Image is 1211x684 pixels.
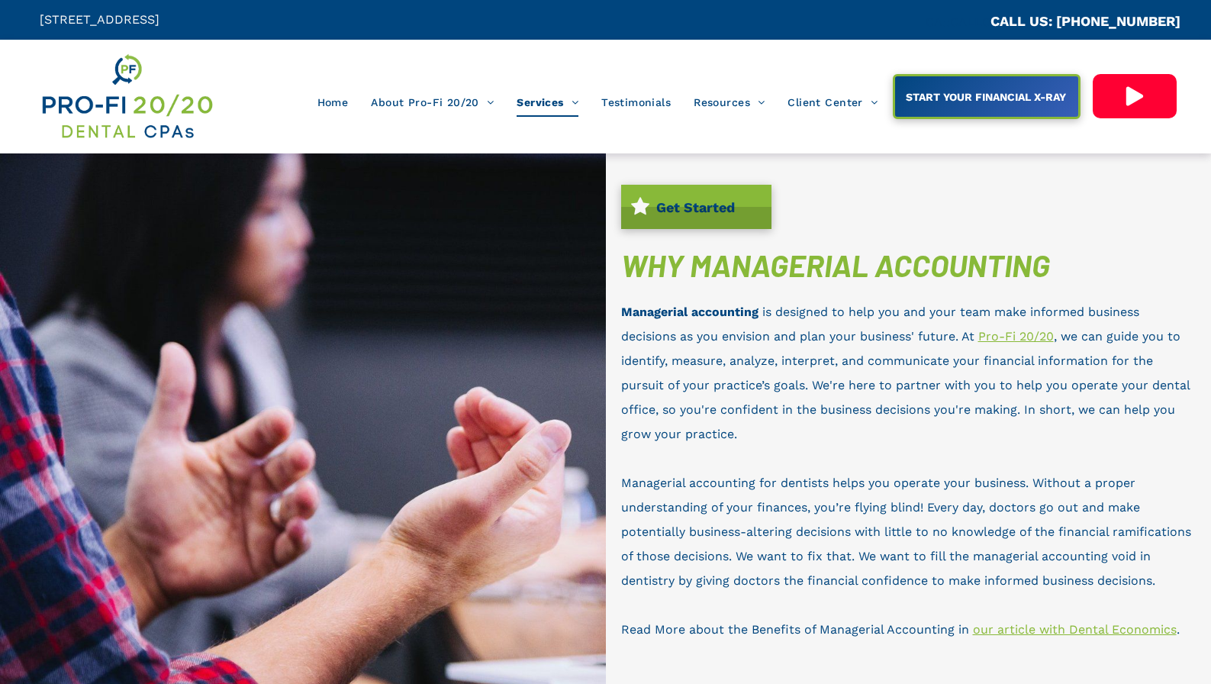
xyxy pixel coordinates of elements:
[1177,622,1180,637] span: .
[621,247,1050,283] span: WHY MANAGERIAL ACCOUNTING
[776,88,889,117] a: Client Center
[40,12,159,27] span: [STREET_ADDRESS]
[505,88,590,117] a: Services
[621,305,758,319] span: Managerial accounting
[621,305,1139,344] span: is designed to help you and your team make informed business decisions as you envision and plan y...
[621,185,772,229] a: Get Started
[651,192,740,223] span: Get Started
[973,622,1177,637] a: our article with Dental Economics
[306,88,360,117] a: Home
[682,88,776,117] a: Resources
[926,15,990,29] span: CA::CALLC
[621,476,1191,588] span: Managerial accounting for dentists helps you operate your business. Without a proper understandin...
[590,88,682,117] a: Testimonials
[900,83,1071,111] span: START YOUR FINANCIAL X-RAY
[40,51,214,142] img: Get Dental CPA Consulting, Bookkeeping, & Bank Loans
[621,622,969,637] span: Read More about the Benefits of Managerial Accounting in
[990,13,1180,29] a: CALL US: [PHONE_NUMBER]
[978,329,1054,344] a: Pro-Fi 20/20
[621,329,1190,441] span: , we can guide you to identify, measure, analyze, interpret, and communicate your financial infor...
[359,88,505,117] a: About Pro-Fi 20/20
[893,74,1081,119] a: START YOUR FINANCIAL X-RAY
